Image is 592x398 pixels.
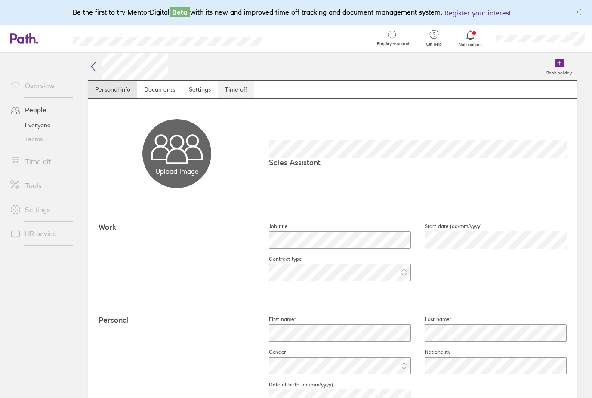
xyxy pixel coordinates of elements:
[170,7,190,17] span: Beta
[255,316,296,323] label: First name*
[3,77,73,94] a: Overview
[88,81,137,98] a: Personal info
[456,29,484,47] a: Notifications
[420,42,448,47] span: Get help
[269,158,567,167] p: Sales Assistant
[255,381,333,388] label: Date of birth (dd/mm/yyyy)
[444,8,511,18] button: Register your interest
[411,316,451,323] label: Last name*
[377,41,410,46] span: Employee search
[541,68,577,76] label: Book holiday
[255,349,286,355] label: Gender
[456,42,484,47] span: Notifications
[3,225,73,242] a: HR advice
[3,132,73,146] a: Teams
[99,316,255,325] h4: Personal
[411,349,450,355] label: Nationality
[3,177,73,194] a: Tools
[3,201,73,218] a: Settings
[3,153,73,170] a: Time off
[218,81,254,98] a: Time off
[137,81,182,98] a: Documents
[541,53,577,80] a: Book holiday
[3,101,73,118] a: People
[73,7,520,18] div: Be the first to try MentorDigital with its new and improved time off tracking and document manage...
[99,223,255,232] h4: Work
[3,118,73,132] a: Everyone
[182,81,218,98] a: Settings
[411,223,482,230] label: Start date (dd/mm/yyyy)
[255,223,287,230] label: Job title
[285,34,307,42] div: Search
[255,256,302,262] label: Contract type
